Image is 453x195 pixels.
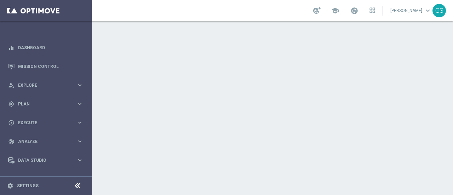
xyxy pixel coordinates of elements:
span: Explore [18,83,76,87]
div: Plan [8,101,76,107]
button: track_changes Analyze keyboard_arrow_right [8,139,84,144]
div: Analyze [8,138,76,145]
i: keyboard_arrow_right [76,119,83,126]
div: Dashboard [8,38,83,57]
button: gps_fixed Plan keyboard_arrow_right [8,101,84,107]
i: equalizer [8,45,15,51]
button: play_circle_outline Execute keyboard_arrow_right [8,120,84,126]
i: keyboard_arrow_right [76,138,83,145]
i: keyboard_arrow_right [76,101,83,107]
i: track_changes [8,138,15,145]
i: keyboard_arrow_right [76,82,83,88]
div: Optibot [8,170,83,188]
i: gps_fixed [8,101,15,107]
span: Execute [18,121,76,125]
a: Mission Control [18,57,83,76]
i: person_search [8,82,15,88]
div: Mission Control [8,57,83,76]
button: Data Studio keyboard_arrow_right [8,157,84,163]
div: GS [432,4,446,17]
button: equalizer Dashboard [8,45,84,51]
span: Plan [18,102,76,106]
a: [PERSON_NAME]keyboard_arrow_down [390,5,432,16]
a: Dashboard [18,38,83,57]
i: keyboard_arrow_right [76,157,83,164]
button: Mission Control [8,64,84,69]
span: Analyze [18,139,76,144]
i: lightbulb [8,176,15,182]
div: Explore [8,82,76,88]
button: person_search Explore keyboard_arrow_right [8,82,84,88]
div: Data Studio [8,157,76,164]
span: school [331,7,339,15]
i: settings [7,183,13,189]
a: Settings [17,184,39,188]
div: Execute [8,120,76,126]
span: keyboard_arrow_down [424,7,432,15]
span: Data Studio [18,158,76,162]
a: Optibot [18,170,74,188]
i: play_circle_outline [8,120,15,126]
